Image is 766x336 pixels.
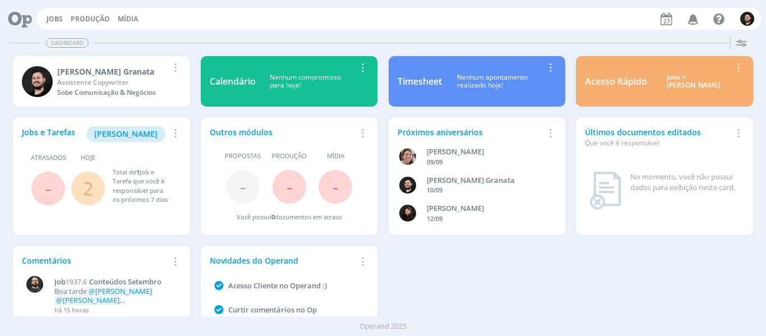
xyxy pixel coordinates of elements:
img: L [399,205,416,222]
span: Dashboard [46,38,89,48]
a: Produção [71,14,110,24]
button: [PERSON_NAME] [86,126,165,142]
div: Novidades do Operand [210,255,356,266]
span: - [45,176,51,200]
img: B [399,177,416,194]
div: Calendário [210,75,256,88]
div: Bruno Corralo Granata [427,175,545,186]
div: Assistente Copywriter [57,77,168,88]
img: B [22,66,53,97]
span: Atrasados [31,153,66,163]
span: [PERSON_NAME] [94,128,158,139]
div: Outros módulos [210,126,356,138]
div: Comentários [22,255,168,266]
a: Curtir comentários no Op [228,305,317,315]
span: 10/09 [427,186,442,194]
span: Conteúdos Setembro [89,277,161,287]
div: No momento, você não possui dados para exibição neste card. [630,172,739,194]
img: P [26,276,43,293]
div: Nenhum apontamento realizado hoje! [442,73,543,90]
div: Bruno Corralo Granata [57,66,168,77]
a: 2 [83,176,93,200]
div: Últimos documentos editados [585,126,731,148]
span: @[PERSON_NAME] [89,286,152,296]
span: 09/09 [427,158,442,166]
button: Jobs [43,15,66,24]
span: Mídia [327,151,344,161]
div: Que você é responsável [585,138,731,148]
img: A [399,148,416,165]
span: Propostas [225,151,261,161]
div: Acesso Rápido [585,75,647,88]
img: B [740,12,754,26]
span: Hoje [81,153,95,163]
a: [PERSON_NAME] [86,128,165,139]
a: TimesheetNenhum apontamentorealizado hoje! [389,56,565,107]
img: dashboard_not_found.png [589,172,621,210]
button: B [740,9,755,29]
a: Acesso Cliente no Operand :) [228,280,327,291]
div: Jobs > [PERSON_NAME] [656,73,731,90]
span: - [240,174,246,199]
div: Próximos aniversários [398,126,543,138]
div: Jobs e Tarefas [22,126,168,142]
a: Mídia [118,14,138,24]
div: Total de Job e Tarefa que você é responsável para os próximos 7 dias [113,168,170,205]
div: Timesheet [398,75,442,88]
p: Boa tarde segue conteúdos [54,287,175,305]
span: 1937.6 [66,277,87,287]
span: - [287,174,292,199]
a: B[PERSON_NAME] GranataAssistente CopywriterSobe Comunicação & Negócios [13,56,190,107]
div: Aline Beatriz Jackisch [427,146,545,158]
a: Jobs [47,14,63,24]
div: Luana da Silva de Andrade [427,203,545,214]
span: 1 [136,168,140,176]
button: Produção [67,15,113,24]
div: Nenhum compromisso para hoje! [256,73,356,90]
span: Produção [272,151,307,161]
span: @[PERSON_NAME] [56,304,119,314]
span: 0 [271,213,275,221]
div: Você possui documentos em atraso [237,213,342,222]
span: há 15 horas [54,306,89,314]
span: 12/09 [427,214,442,223]
span: @[PERSON_NAME] [56,295,119,305]
button: Mídia [114,15,141,24]
a: Job1937.6Conteúdos Setembro [54,278,175,287]
div: Sobe Comunicação & Negócios [57,88,168,98]
span: - [333,174,338,199]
